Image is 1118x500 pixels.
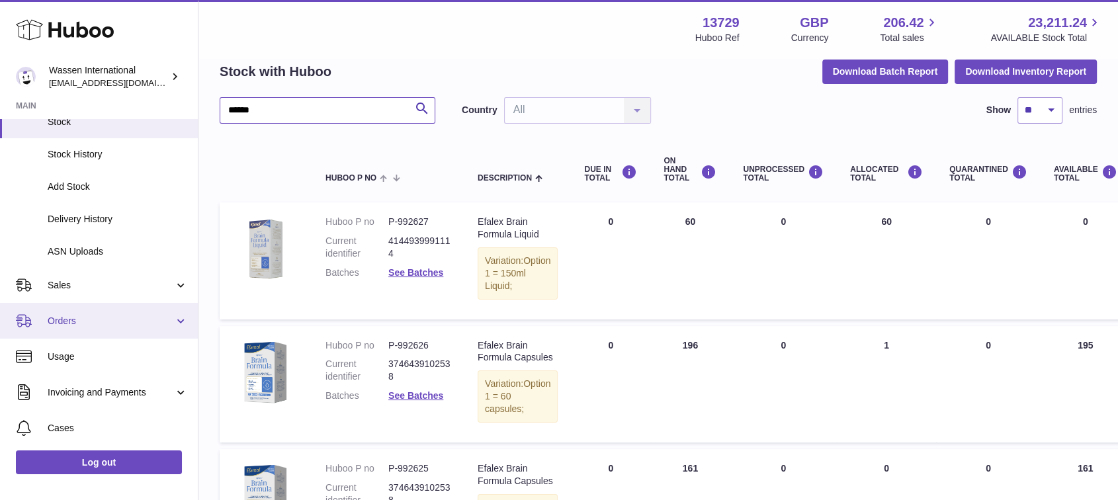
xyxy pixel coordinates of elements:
[986,216,991,227] span: 0
[325,235,388,260] dt: Current identifier
[388,216,451,228] dd: P-992627
[478,247,558,300] div: Variation:
[388,339,451,352] dd: P-992626
[325,216,388,228] dt: Huboo P no
[986,463,991,474] span: 0
[48,116,188,128] span: Stock
[16,67,36,87] img: gemma.moses@wassen.com
[664,157,716,183] div: ON HAND Total
[16,450,182,474] a: Log out
[49,64,168,89] div: Wassen International
[990,32,1102,44] span: AVAILABLE Stock Total
[49,77,194,88] span: [EMAIL_ADDRESS][DOMAIN_NAME]
[743,165,824,183] div: UNPROCESSED Total
[986,104,1011,116] label: Show
[325,174,376,183] span: Huboo P no
[850,165,923,183] div: ALLOCATED Total
[990,14,1102,44] a: 23,211.24 AVAILABLE Stock Total
[48,245,188,258] span: ASN Uploads
[388,358,451,383] dd: 3746439102538
[48,315,174,327] span: Orders
[325,358,388,383] dt: Current identifier
[462,104,497,116] label: Country
[571,326,650,442] td: 0
[478,216,558,241] div: Efalex Brain Formula Liquid
[650,202,730,319] td: 60
[650,326,730,442] td: 196
[800,14,828,32] strong: GBP
[233,339,299,405] img: product image
[730,326,837,442] td: 0
[822,60,949,83] button: Download Batch Report
[48,213,188,226] span: Delivery History
[388,235,451,260] dd: 4144939991114
[880,14,939,44] a: 206.42 Total sales
[791,32,829,44] div: Currency
[325,390,388,402] dt: Batches
[478,339,558,364] div: Efalex Brain Formula Capsules
[388,462,451,475] dd: P-992625
[837,326,936,442] td: 1
[703,14,740,32] strong: 13729
[883,14,924,32] span: 206.42
[730,202,837,319] td: 0
[880,32,939,44] span: Total sales
[584,165,637,183] div: DUE IN TOTAL
[478,370,558,423] div: Variation:
[571,202,650,319] td: 0
[1069,104,1097,116] span: entries
[986,340,991,351] span: 0
[48,279,174,292] span: Sales
[388,267,443,278] a: See Batches
[1028,14,1087,32] span: 23,211.24
[48,181,188,193] span: Add Stock
[955,60,1097,83] button: Download Inventory Report
[220,63,331,81] h2: Stock with Huboo
[837,202,936,319] td: 60
[48,148,188,161] span: Stock History
[48,386,174,399] span: Invoicing and Payments
[325,339,388,352] dt: Huboo P no
[478,462,558,487] div: Efalex Brain Formula Capsules
[1054,165,1117,183] div: AVAILABLE Total
[695,32,740,44] div: Huboo Ref
[325,462,388,475] dt: Huboo P no
[485,378,550,414] span: Option 1 = 60 capsules;
[478,174,532,183] span: Description
[388,390,443,401] a: See Batches
[485,255,550,291] span: Option 1 = 150ml Liquid;
[233,216,299,282] img: product image
[48,422,188,435] span: Cases
[949,165,1027,183] div: QUARANTINED Total
[325,267,388,279] dt: Batches
[48,351,188,363] span: Usage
